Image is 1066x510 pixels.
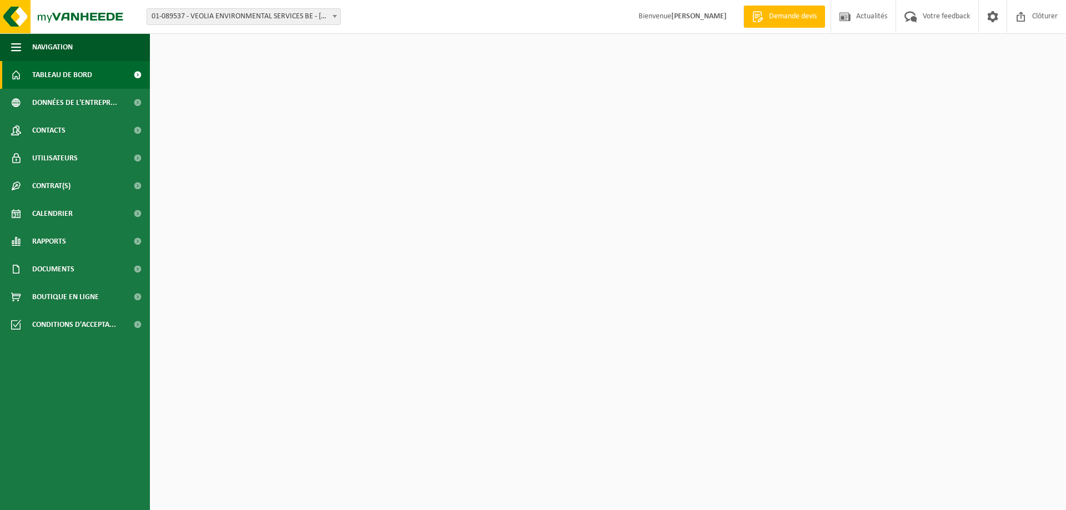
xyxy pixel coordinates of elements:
span: Tableau de bord [32,61,92,89]
span: Contrat(s) [32,172,71,200]
strong: [PERSON_NAME] [671,12,727,21]
span: Contacts [32,117,66,144]
span: 01-089537 - VEOLIA ENVIRONMENTAL SERVICES BE - 2340 BEERSE, STEENBAKKERSDAM 43/44 bus 2 [147,9,340,24]
span: 01-089537 - VEOLIA ENVIRONMENTAL SERVICES BE - 2340 BEERSE, STEENBAKKERSDAM 43/44 bus 2 [147,8,341,25]
span: Boutique en ligne [32,283,99,311]
span: Données de l'entrepr... [32,89,117,117]
span: Rapports [32,228,66,255]
span: Conditions d'accepta... [32,311,116,339]
span: Navigation [32,33,73,61]
span: Calendrier [32,200,73,228]
a: Demande devis [743,6,825,28]
span: Documents [32,255,74,283]
span: Demande devis [766,11,819,22]
span: Utilisateurs [32,144,78,172]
